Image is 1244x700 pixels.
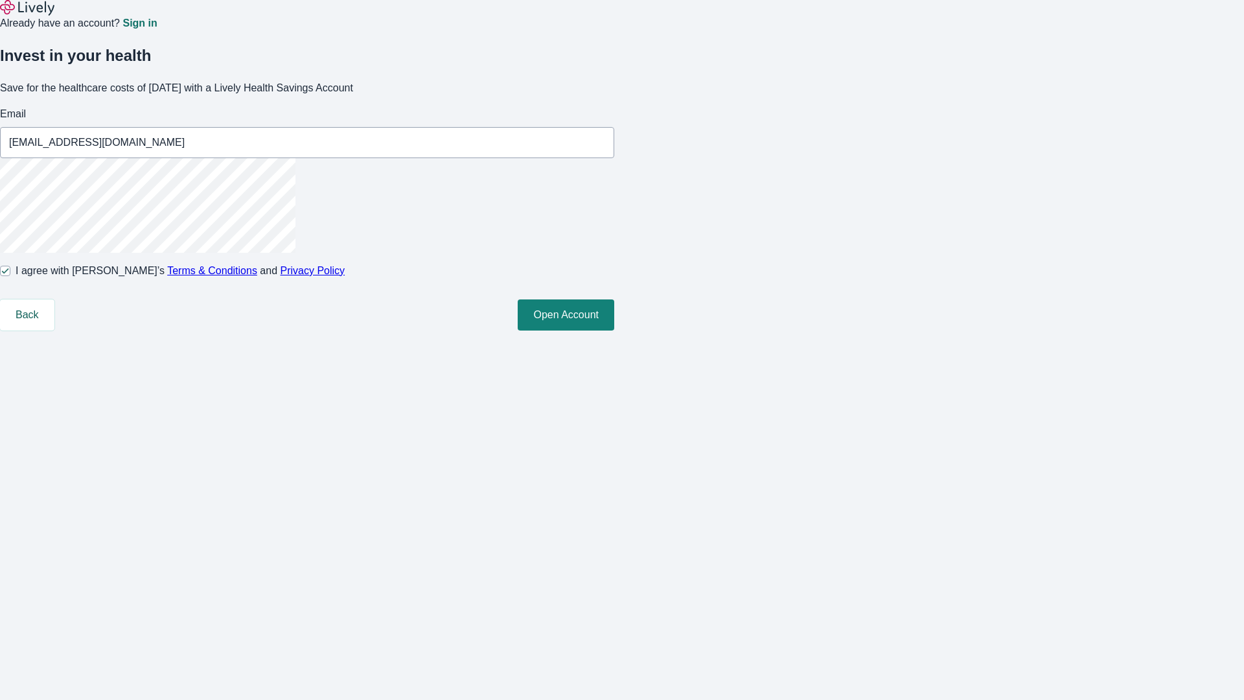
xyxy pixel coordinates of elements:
[16,263,345,279] span: I agree with [PERSON_NAME]’s and
[518,299,614,331] button: Open Account
[167,265,257,276] a: Terms & Conditions
[281,265,345,276] a: Privacy Policy
[122,18,157,29] a: Sign in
